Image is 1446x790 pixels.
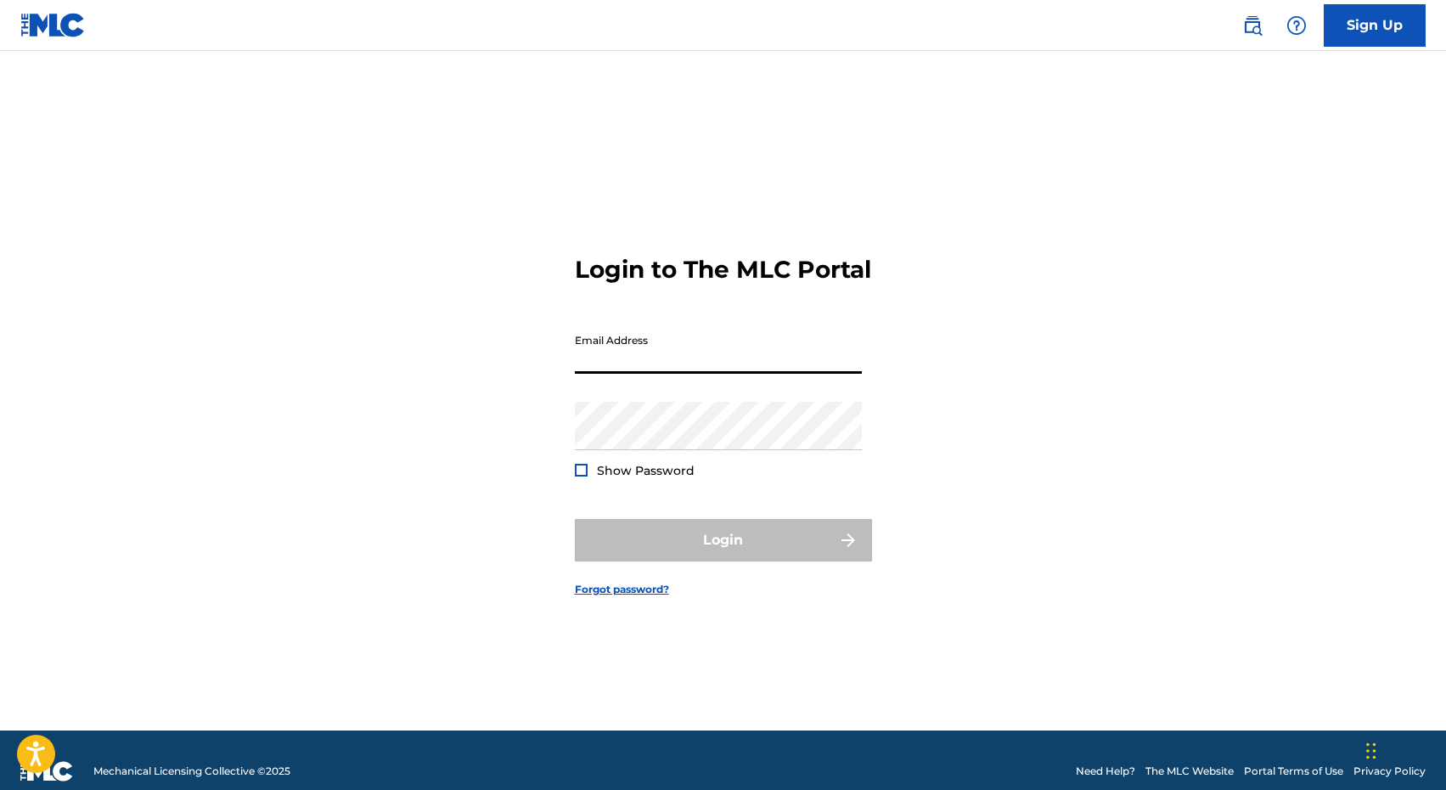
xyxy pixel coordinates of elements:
[1244,764,1343,779] a: Portal Terms of Use
[1242,15,1263,36] img: search
[575,582,669,597] a: Forgot password?
[1353,764,1426,779] a: Privacy Policy
[93,764,290,779] span: Mechanical Licensing Collective © 2025
[1286,15,1307,36] img: help
[1324,4,1426,47] a: Sign Up
[20,13,86,37] img: MLC Logo
[1235,8,1269,42] a: Public Search
[575,255,871,285] h3: Login to The MLC Portal
[1366,725,1376,776] div: Drag
[1145,764,1234,779] a: The MLC Website
[597,463,695,478] span: Show Password
[20,761,73,782] img: logo
[1280,8,1314,42] div: Help
[1361,708,1446,790] iframe: Chat Widget
[1076,764,1135,779] a: Need Help?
